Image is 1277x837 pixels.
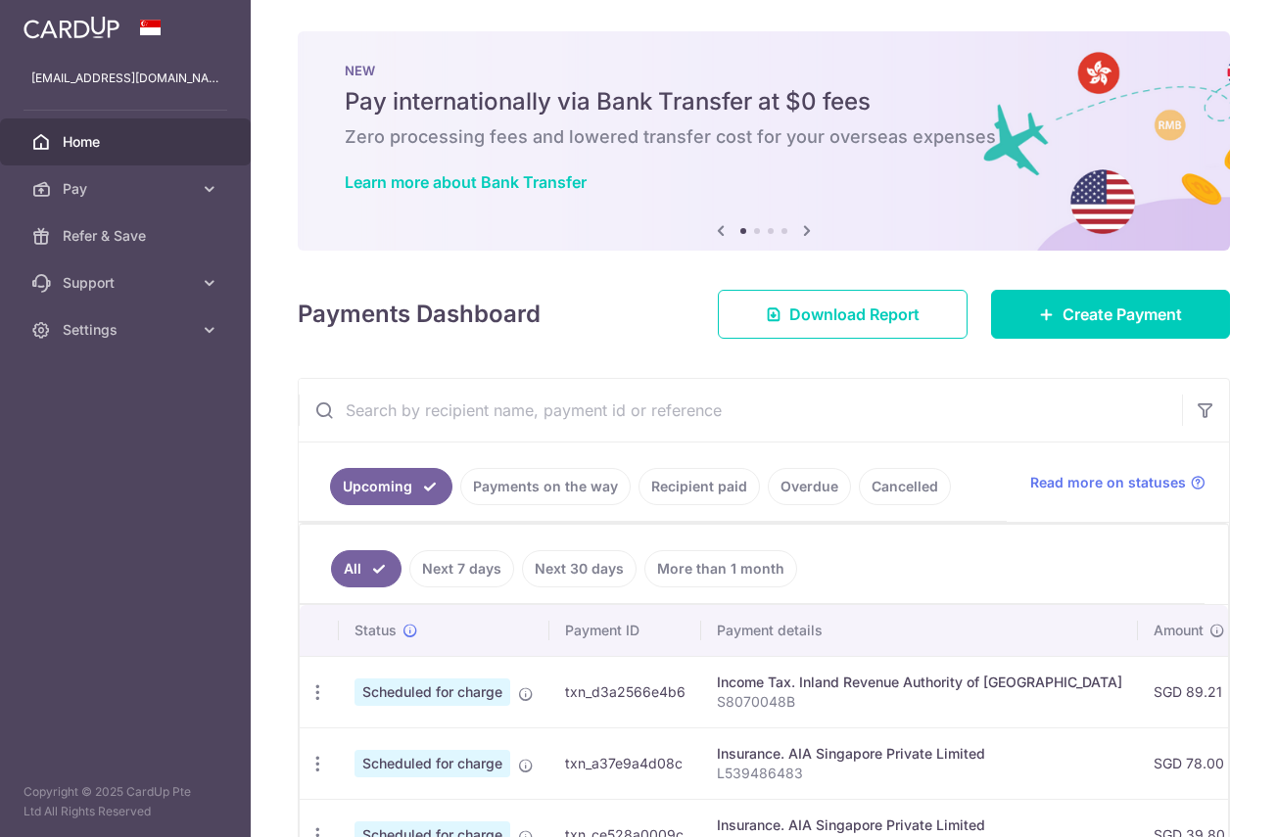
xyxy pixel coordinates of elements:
a: Read more on statuses [1030,473,1206,492]
a: Next 7 days [409,550,514,587]
td: SGD 78.00 [1138,727,1241,799]
a: Learn more about Bank Transfer [345,172,587,192]
span: Status [355,621,397,640]
h4: Payments Dashboard [298,297,541,332]
h6: Zero processing fees and lowered transfer cost for your overseas expenses [345,125,1183,149]
p: NEW [345,63,1183,78]
div: Insurance. AIA Singapore Private Limited [717,744,1122,764]
span: Support [63,273,192,293]
td: SGD 89.21 [1138,656,1241,727]
a: Create Payment [991,290,1230,339]
a: Cancelled [859,468,951,505]
span: Pay [63,179,192,199]
a: More than 1 month [644,550,797,587]
p: L539486483 [717,764,1122,783]
span: Scheduled for charge [355,750,510,777]
a: Download Report [718,290,968,339]
input: Search by recipient name, payment id or reference [299,379,1182,442]
p: [EMAIL_ADDRESS][DOMAIN_NAME] [31,69,219,88]
span: Home [63,132,192,152]
img: Bank transfer banner [298,31,1230,251]
a: Next 30 days [522,550,637,587]
span: Settings [63,320,192,340]
span: Amount [1154,621,1204,640]
a: Overdue [768,468,851,505]
div: Income Tax. Inland Revenue Authority of [GEOGRAPHIC_DATA] [717,673,1122,692]
a: Recipient paid [638,468,760,505]
p: S8070048B [717,692,1122,712]
td: txn_d3a2566e4b6 [549,656,701,727]
div: Insurance. AIA Singapore Private Limited [717,815,1122,835]
img: CardUp [24,16,119,39]
td: txn_a37e9a4d08c [549,727,701,799]
span: Create Payment [1063,302,1182,326]
a: All [331,550,402,587]
a: Payments on the way [460,468,631,505]
span: Download Report [789,302,920,326]
span: Refer & Save [63,226,192,246]
th: Payment details [701,605,1138,656]
th: Payment ID [549,605,701,656]
h5: Pay internationally via Bank Transfer at $0 fees [345,86,1183,117]
span: Scheduled for charge [355,678,510,706]
span: Read more on statuses [1030,473,1186,492]
a: Upcoming [330,468,452,505]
